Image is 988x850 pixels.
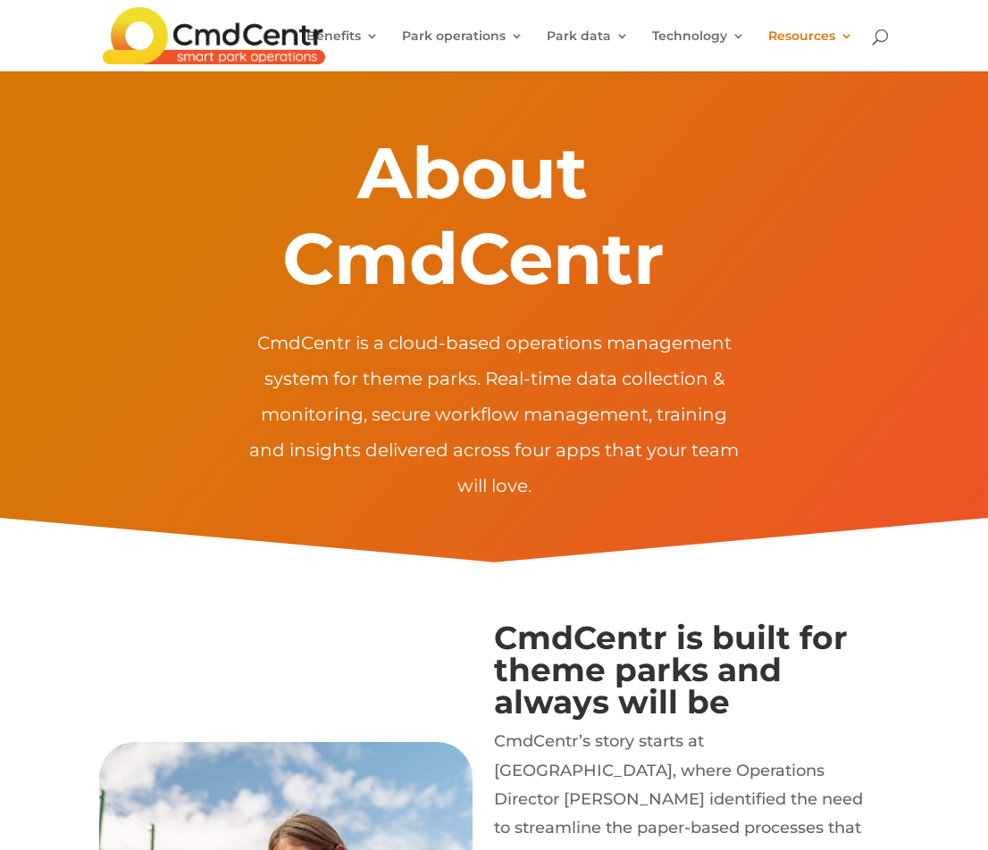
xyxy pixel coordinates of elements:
[547,29,629,71] a: Park data
[249,332,739,496] span: CmdCentr is a cloud-based operations management system for theme parks. Real-time data collection...
[103,7,325,64] img: CmdCentr
[494,621,867,727] h2: CmdCentr is built for theme parks and always will be
[306,29,379,71] a: Benefits
[247,130,699,311] h1: About CmdCentr
[402,29,523,71] a: Park operations
[768,29,853,71] a: Resources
